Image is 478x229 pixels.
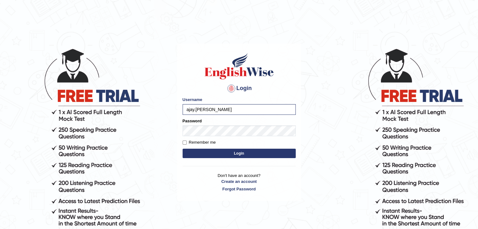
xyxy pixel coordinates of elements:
a: Forgot Password [183,186,296,192]
label: Username [183,97,202,103]
h4: Login [183,83,296,93]
label: Password [183,118,202,124]
input: Remember me [183,141,187,145]
a: Create an account [183,178,296,184]
label: Remember me [183,139,216,146]
img: Logo of English Wise sign in for intelligent practice with AI [203,52,275,80]
button: Login [183,149,296,158]
p: Don't have an account? [183,173,296,192]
